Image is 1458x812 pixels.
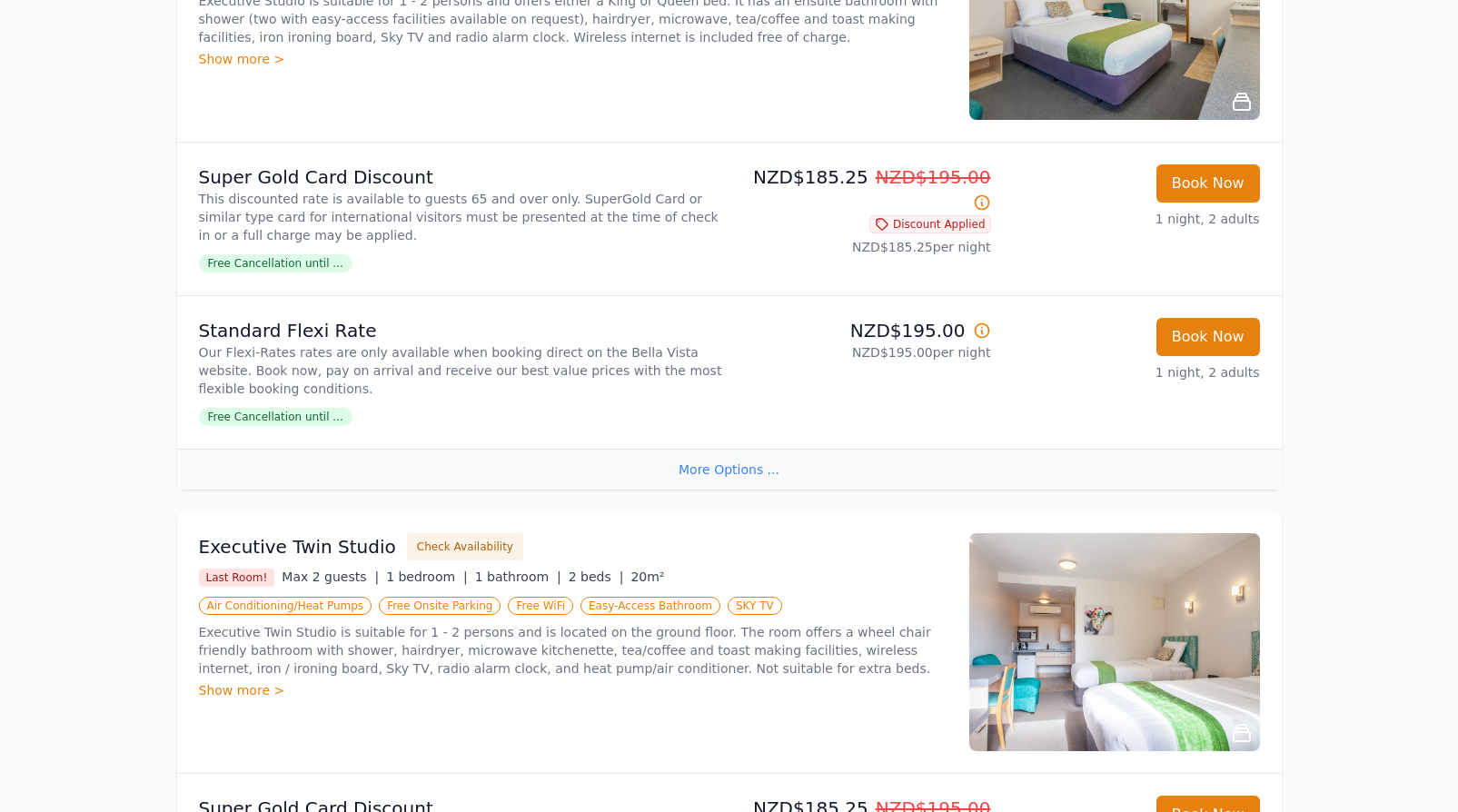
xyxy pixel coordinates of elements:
[876,166,991,188] span: NZD$195.00
[475,569,561,584] span: 1 bathroom |
[199,164,722,190] p: Super Gold Card Discount
[199,190,722,244] p: This discounted rate is available to guests 65 and over only. SuperGold Card or similar type card...
[199,50,947,68] div: Show more >
[177,449,1282,490] div: More Options ...
[199,681,947,699] div: Show more >
[199,318,722,343] p: Standard Flexi Rate
[1156,318,1260,356] button: Book Now
[379,597,501,615] span: Free Onsite Parking
[199,623,947,678] p: Executive Twin Studio is suitable for 1 - 2 persons and is located on the ground floor. The room ...
[199,597,372,615] span: Air Conditioning/Heat Pumps
[630,569,664,584] span: 20m²
[508,597,573,615] span: Free WiFi
[728,597,782,615] span: SKY TV
[199,408,352,426] span: Free Cancellation until ...
[199,254,352,272] span: Free Cancellation until ...
[737,238,991,256] p: NZD$185.25 per night
[737,343,991,361] p: NZD$195.00 per night
[737,318,991,343] p: NZD$195.00
[569,569,624,584] span: 2 beds |
[199,343,722,398] p: Our Flexi-Rates rates are only available when booking direct on the Bella Vista website. Book now...
[407,533,523,560] button: Check Availability
[869,215,991,233] span: Discount Applied
[580,597,720,615] span: Easy-Access Bathroom
[199,534,396,559] h3: Executive Twin Studio
[1006,210,1260,228] p: 1 night, 2 adults
[737,164,991,215] p: NZD$185.25
[1006,363,1260,381] p: 1 night, 2 adults
[1156,164,1260,203] button: Book Now
[282,569,379,584] span: Max 2 guests |
[386,569,468,584] span: 1 bedroom |
[199,569,275,587] span: Last Room!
